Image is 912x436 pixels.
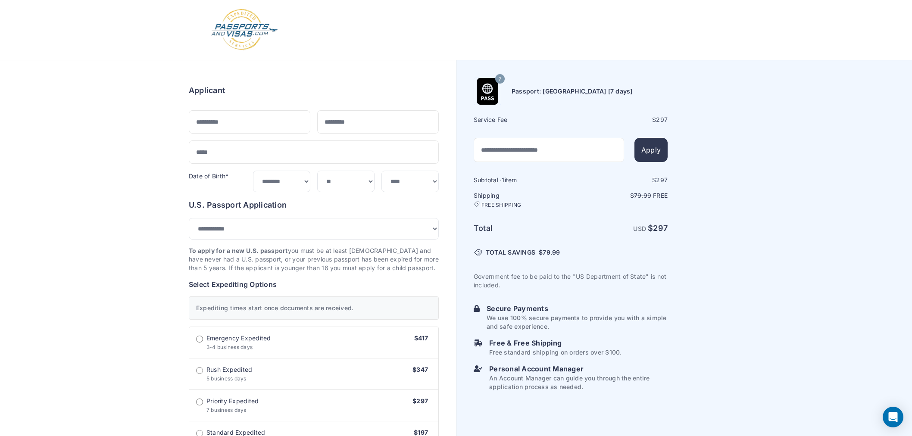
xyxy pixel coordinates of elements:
span: Priority Expedited [206,397,259,405]
p: An Account Manager can guide you through the entire application process as needed. [489,374,668,391]
span: Emergency Expedited [206,334,271,343]
p: $ [572,191,668,200]
h6: Select Expediting Options [189,279,439,290]
span: USD [633,225,646,232]
h6: Total [474,222,570,234]
strong: To apply for a new U.S. passport [189,247,288,254]
h6: Free & Free Shipping [489,338,622,348]
span: 5 business days [206,375,247,382]
label: Date of Birth* [189,172,228,180]
p: you must be at least [DEMOGRAPHIC_DATA] and have never had a U.S. passport, or your previous pass... [189,246,439,272]
div: $ [572,176,668,184]
span: 297 [656,116,668,123]
h6: Service Fee [474,115,570,124]
span: 7 [499,74,501,85]
h6: U.S. Passport Application [189,199,439,211]
span: $417 [414,334,428,342]
p: We use 100% secure payments to provide you with a simple and safe experience. [487,314,668,331]
h6: Subtotal · item [474,176,570,184]
span: 297 [653,224,668,233]
p: Free standard shipping on orders over $100. [489,348,622,357]
span: 1 [502,176,504,184]
div: Open Intercom Messenger [883,407,903,427]
span: FREE SHIPPING [481,202,521,209]
h6: Shipping [474,191,570,209]
strong: $ [648,224,668,233]
p: Government fee to be paid to the "US Department of State" is not included. [474,272,668,290]
span: $297 [412,397,428,405]
span: TOTAL SAVINGS [486,248,535,257]
span: 7 business days [206,407,247,413]
div: $ [572,115,668,124]
button: Apply [634,138,668,162]
span: 79.99 [543,249,560,256]
img: Product Name [474,78,501,105]
div: Expediting times start once documents are received. [189,296,439,320]
h6: Personal Account Manager [489,364,668,374]
span: 3-4 business days [206,344,253,350]
img: Logo [210,9,279,51]
h6: Applicant [189,84,225,97]
span: 79.99 [634,192,651,199]
span: Free [653,192,668,199]
span: 297 [656,176,668,184]
span: Rush Expedited [206,365,252,374]
h6: Passport: [GEOGRAPHIC_DATA] [7 days] [512,87,633,96]
span: $ [539,248,560,257]
span: $347 [412,366,428,373]
span: $197 [414,429,428,436]
h6: Secure Payments [487,303,668,314]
